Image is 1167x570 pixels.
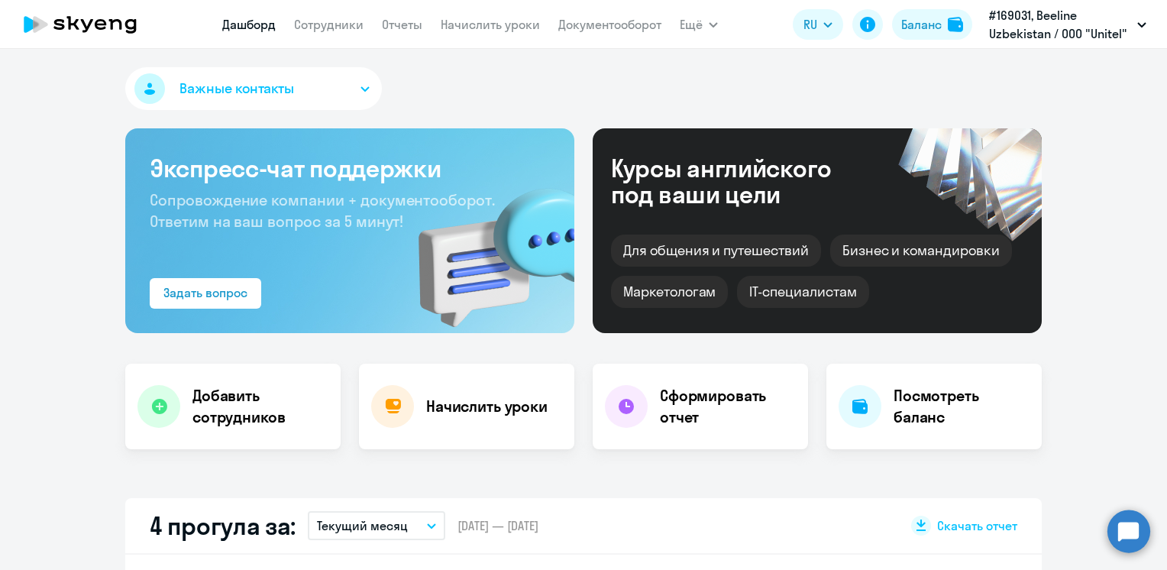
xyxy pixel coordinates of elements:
[294,17,364,32] a: Сотрудники
[426,396,548,417] h4: Начислить уроки
[317,517,408,535] p: Текущий месяц
[150,510,296,541] h2: 4 прогула за:
[179,79,294,99] span: Важные контакты
[457,517,538,534] span: [DATE] — [DATE]
[737,276,868,308] div: IT-специалистам
[948,17,963,32] img: balance
[441,17,540,32] a: Начислить уроки
[830,235,1012,267] div: Бизнес и командировки
[163,283,247,302] div: Задать вопрос
[660,385,796,428] h4: Сформировать отчет
[611,235,821,267] div: Для общения и путешествий
[396,161,574,333] img: bg-img
[793,9,843,40] button: RU
[382,17,422,32] a: Отчеты
[308,511,445,540] button: Текущий месяц
[892,9,972,40] button: Балансbalance
[150,190,495,231] span: Сопровождение компании + документооборот. Ответим на ваш вопрос за 5 минут!
[192,385,328,428] h4: Добавить сотрудников
[989,6,1131,43] p: #169031, Beeline Uzbekistan / ООО "Unitel"
[611,155,872,207] div: Курсы английского под ваши цели
[150,153,550,183] h3: Экспресс-чат поддержки
[937,517,1017,534] span: Скачать отчет
[680,15,703,34] span: Ещё
[901,15,942,34] div: Баланс
[222,17,276,32] a: Дашборд
[125,67,382,110] button: Важные контакты
[803,15,817,34] span: RU
[150,278,261,309] button: Задать вопрос
[981,6,1154,43] button: #169031, Beeline Uzbekistan / ООО "Unitel"
[894,385,1030,428] h4: Посмотреть баланс
[611,276,728,308] div: Маркетологам
[558,17,661,32] a: Документооборот
[680,9,718,40] button: Ещё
